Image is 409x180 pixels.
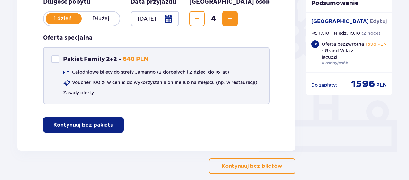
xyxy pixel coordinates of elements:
a: Edytuj [370,18,387,25]
button: Decrease [189,11,205,26]
p: 4 osoby/osób [322,60,348,66]
p: Oferta bezzwrotna - Grand Villa z jacuzzi [322,41,366,60]
p: ( 2 noce ) [361,30,380,36]
p: 640 PLN [123,55,149,63]
div: 1 x [311,40,319,48]
p: 1 dzień [44,15,82,22]
p: Oferta specjalna [43,34,93,42]
button: Increase [222,11,238,26]
p: Voucher 100 zł w cenie: do wykorzystania online lub na miejscu (np. w restauracji) [72,79,257,86]
p: Dłużej [82,15,120,22]
p: Kontynuuj bez pakietu [53,121,114,128]
p: PLN [376,82,387,89]
p: 1596 PLN [366,41,387,47]
p: Pt. 17.10 - Niedz. 19.10 [311,30,360,36]
p: Pakiet Family 2+2 - [63,55,122,63]
button: Kontynuuj bez biletów [209,158,295,174]
a: Zasady oferty [63,90,94,96]
p: Całodniowe bilety do strefy Jamango (2 dorosłych i 2 dzieci do 16 lat) [72,69,229,75]
span: 4 [206,14,221,24]
p: Kontynuuj bez biletów [222,163,282,170]
p: 1596 [351,78,375,90]
button: Kontynuuj bez pakietu [43,117,124,133]
p: Do zapłaty : [311,82,337,88]
p: [GEOGRAPHIC_DATA] [311,18,369,25]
